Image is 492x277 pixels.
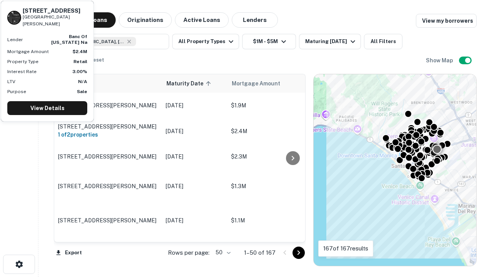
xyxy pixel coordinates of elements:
button: $1M - $5M [242,34,296,49]
span: Mortgage Amount [232,79,290,88]
span: Maturity Date [166,79,213,88]
p: $2.4M [231,127,308,135]
p: $1.3M [231,182,308,190]
div: 0 0 [314,74,476,266]
p: [DATE] [166,127,223,135]
p: [DATE] [166,182,223,190]
p: 167 of 167 results [323,244,368,253]
th: Mortgage Amount [227,74,312,93]
button: All Property Types [172,34,239,49]
strong: Retail [73,59,87,64]
p: $2.3M [231,152,308,161]
p: Purpose [7,88,26,95]
h6: [STREET_ADDRESS] [23,7,87,14]
button: Reset [85,52,109,68]
p: [STREET_ADDRESS][PERSON_NAME] [58,123,158,130]
p: Property Type [7,58,38,65]
p: LTV [7,78,15,85]
button: Active Loans [175,12,229,28]
strong: $2.4M [73,49,87,54]
p: [STREET_ADDRESS][PERSON_NAME] [58,183,158,190]
div: Maturing [DATE] [305,37,357,46]
button: Lenders [232,12,278,28]
p: [DATE] [166,101,223,110]
strong: Sale [77,89,87,94]
strong: 3.00% [72,69,87,74]
span: [GEOGRAPHIC_DATA], [GEOGRAPHIC_DATA], [GEOGRAPHIC_DATA] [67,38,125,45]
a: View my borrowers [416,14,477,28]
a: View Details [7,101,87,115]
p: $1.9M [231,101,308,110]
p: 1–50 of 167 [244,248,276,257]
button: Originations [119,12,172,28]
button: All Filters [364,34,402,49]
iframe: Chat Widget [454,215,492,252]
p: [DATE] [166,152,223,161]
p: Rows per page: [168,248,209,257]
button: Maturing [DATE] [299,34,361,49]
button: Export [54,247,84,259]
p: $1.1M [231,216,308,225]
p: [DATE] [166,216,223,225]
p: Interest Rate [7,68,37,75]
p: [STREET_ADDRESS][PERSON_NAME] [58,153,158,160]
button: Go to next page [293,247,305,259]
th: Location [54,74,162,93]
p: [STREET_ADDRESS][PERSON_NAME] [58,102,158,109]
h6: Show Map [426,56,454,65]
strong: banc of [US_STATE] na [51,34,87,45]
p: [GEOGRAPHIC_DATA][PERSON_NAME] [23,13,87,28]
div: 50 [213,247,232,258]
p: Mortgage Amount [7,48,49,55]
p: [STREET_ADDRESS][PERSON_NAME] [58,217,158,224]
h6: 1 of 2 properties [58,130,158,139]
strong: N/A [78,79,87,84]
th: Maturity Date [162,74,227,93]
p: Lender [7,36,23,43]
